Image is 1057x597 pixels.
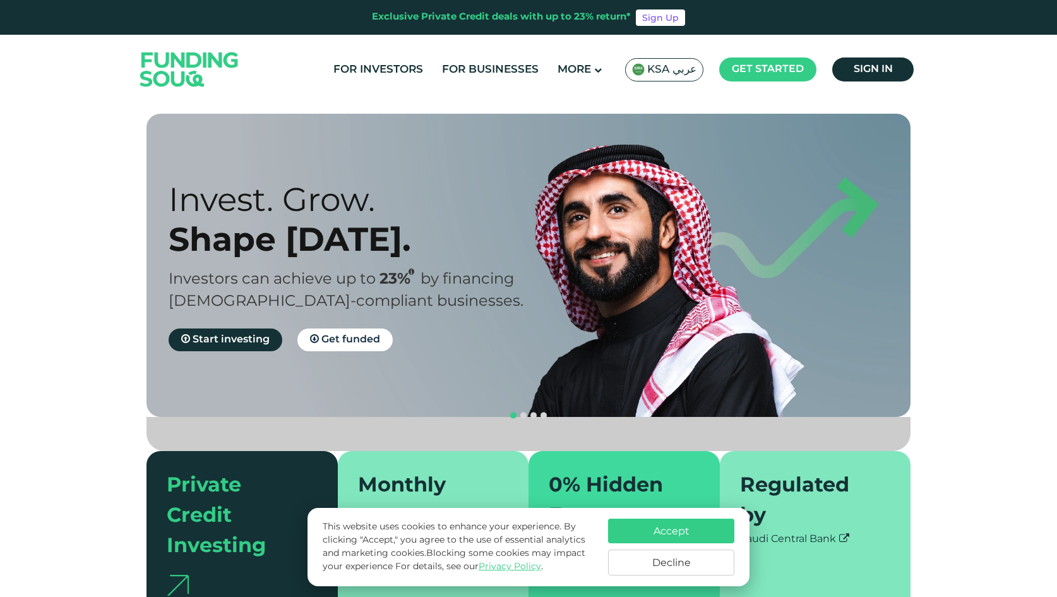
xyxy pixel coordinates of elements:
div: 0% Hidden Fees [549,471,684,532]
a: Privacy Policy [479,562,541,571]
button: navigation [508,411,518,421]
a: Get funded [297,329,393,351]
a: For Businesses [439,59,542,80]
div: Exclusive Private Credit deals with up to 23% return* [372,10,631,25]
p: This website uses cookies to enhance your experience. By clicking "Accept," you agree to the use ... [323,521,595,574]
button: Decline [608,550,734,576]
a: Sign Up [636,9,685,26]
div: Invest. Grow. [169,179,551,219]
div: Monthly repayments [358,471,494,532]
span: Start investing [193,335,270,344]
a: For Investors [330,59,426,80]
img: arrow [167,575,189,596]
div: Saudi Central Bank [740,532,891,547]
span: 23% [379,272,421,287]
div: Shape [DATE]. [169,219,551,259]
span: Get funded [321,335,380,344]
span: Investors can achieve up to [169,272,376,287]
div: Private Credit Investing [167,471,302,562]
a: Sign in [832,57,914,81]
span: KSA عربي [647,63,696,77]
span: More [558,64,591,75]
button: navigation [518,411,528,421]
a: Start investing [169,329,282,351]
span: Get started [732,64,804,74]
span: Blocking some cookies may impact your experience [323,549,585,571]
span: For details, see our . [395,562,543,571]
button: navigation [539,411,549,421]
div: Regulated by [740,471,876,532]
span: Sign in [854,64,893,74]
img: SA Flag [632,63,645,76]
i: 23% IRR (expected) ~ 15% Net yield (expected) [409,268,414,275]
button: Accept [608,519,734,543]
img: Logo [128,37,251,101]
button: navigation [528,411,539,421]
